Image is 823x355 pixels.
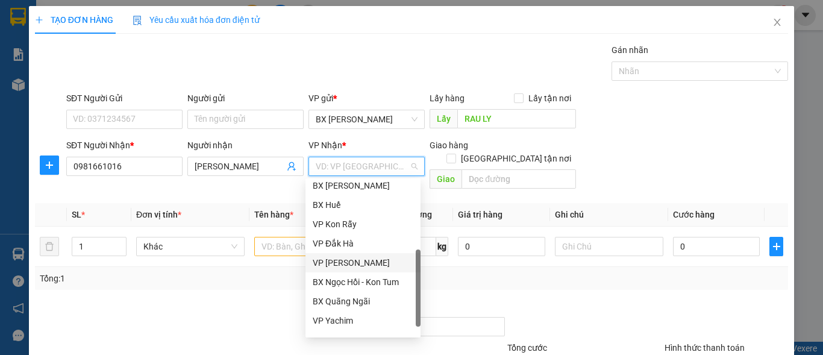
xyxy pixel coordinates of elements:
[40,156,59,175] button: plus
[313,198,413,212] div: BX Huế
[187,92,304,105] div: Người gửi
[305,292,421,311] div: BX Quãng Ngãi
[308,140,342,150] span: VP Nhận
[458,237,545,256] input: 0
[313,295,413,308] div: BX Quãng Ngãi
[40,237,59,256] button: delete
[305,234,421,253] div: VP Đắk Hà
[305,330,421,350] div: Măng Đen
[66,139,183,152] div: SĐT Người Nhận
[313,256,413,269] div: VP [PERSON_NAME]
[430,140,468,150] span: Giao hàng
[40,272,319,285] div: Tổng: 1
[769,237,783,256] button: plus
[313,314,413,327] div: VP Yachim
[313,218,413,231] div: VP Kon Rẫy
[456,152,576,165] span: [GEOGRAPHIC_DATA] tận nơi
[612,45,648,55] label: Gán nhãn
[555,237,663,256] input: Ghi Chú
[507,343,547,353] span: Tổng cước
[462,169,576,189] input: Dọc đường
[72,210,81,219] span: SL
[254,210,293,219] span: Tên hàng
[305,272,421,292] div: BX Ngọc Hồi - Kon Tum
[436,237,448,256] span: kg
[254,237,363,256] input: VD: Bàn, Ghế
[430,109,457,128] span: Lấy
[305,195,421,215] div: BX Huế
[143,237,237,256] span: Khác
[772,17,782,27] span: close
[133,15,260,25] span: Yêu cầu xuất hóa đơn điện tử
[770,242,783,251] span: plus
[313,275,413,289] div: BX Ngọc Hồi - Kon Tum
[40,160,58,170] span: plus
[673,210,715,219] span: Cước hàng
[66,92,183,105] div: SĐT Người Gửi
[760,6,794,40] button: Close
[665,343,745,353] label: Hình thức thanh toán
[305,215,421,234] div: VP Kon Rẫy
[308,92,425,105] div: VP gửi
[524,92,576,105] span: Lấy tận nơi
[313,237,413,250] div: VP Đắk Hà
[136,210,181,219] span: Đơn vị tính
[187,139,304,152] div: Người nhận
[316,110,418,128] span: BX Phạm Văn Đồng
[305,311,421,330] div: VP Yachim
[313,333,413,347] div: Măng Đen
[35,15,113,25] span: TẠO ĐƠN HÀNG
[305,253,421,272] div: VP Thành Thái
[430,169,462,189] span: Giao
[35,16,43,24] span: plus
[133,16,142,25] img: icon
[457,109,576,128] input: Dọc đường
[550,203,668,227] th: Ghi chú
[287,162,296,171] span: user-add
[458,210,502,219] span: Giá trị hàng
[430,93,465,103] span: Lấy hàng
[313,179,413,192] div: BX [PERSON_NAME]
[305,176,421,195] div: BX Phạm Văn Đồng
